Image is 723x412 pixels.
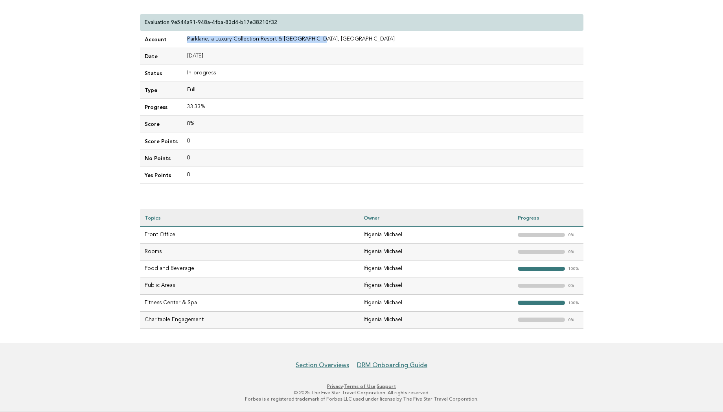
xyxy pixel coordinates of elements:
td: Progress [140,99,182,116]
a: DRM Onboarding Guide [357,361,427,369]
td: Date [140,48,182,65]
th: Progress [513,209,583,227]
a: Support [377,384,396,389]
th: Topics [140,209,359,227]
th: Owner [359,209,513,227]
td: Yes Points [140,166,182,183]
td: In-progress [182,65,583,82]
td: Account [140,31,182,48]
p: Forbes is a registered trademark of Forbes LLC used under license by The Five Star Travel Corpora... [121,396,602,402]
td: Ifigenia Michael [359,294,513,311]
td: Status [140,65,182,82]
td: Score Points [140,133,182,150]
td: Ifigenia Michael [359,311,513,328]
em: 0% [568,233,575,237]
a: Privacy [327,384,343,389]
td: Ifigenia Michael [359,244,513,261]
td: Type [140,82,182,99]
em: 0% [568,284,575,288]
td: Charitable Engagement [140,311,359,328]
td: 0 [182,150,583,166]
td: Ifigenia Michael [359,261,513,277]
td: 0 [182,133,583,150]
td: Front Office [140,227,359,244]
td: No Points [140,150,182,166]
td: Score [140,116,182,133]
td: Parklane, a Luxury Collection Resort & [GEOGRAPHIC_DATA], [GEOGRAPHIC_DATA] [182,31,583,48]
td: 33.33% [182,99,583,116]
p: © 2025 The Five Star Travel Corporation. All rights reserved. [121,390,602,396]
p: Evaluation 9e544a91-948a-4fba-83d4-b17e38210f32 [145,19,277,26]
td: Rooms [140,244,359,261]
a: Section Overviews [296,361,349,369]
em: 0% [568,318,575,322]
em: 100% [568,267,579,271]
td: Ifigenia Michael [359,227,513,244]
strong: "> [518,301,565,305]
em: 100% [568,301,579,305]
p: · · [121,383,602,390]
strong: "> [518,267,565,271]
td: Full [182,82,583,99]
td: Fitness Center & Spa [140,294,359,311]
td: Public Areas [140,277,359,294]
em: 0% [568,250,575,254]
td: [DATE] [182,48,583,65]
a: Terms of Use [344,384,375,389]
td: Ifigenia Michael [359,277,513,294]
td: 0 [182,166,583,183]
td: 0% [182,116,583,133]
td: Food and Beverage [140,261,359,277]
